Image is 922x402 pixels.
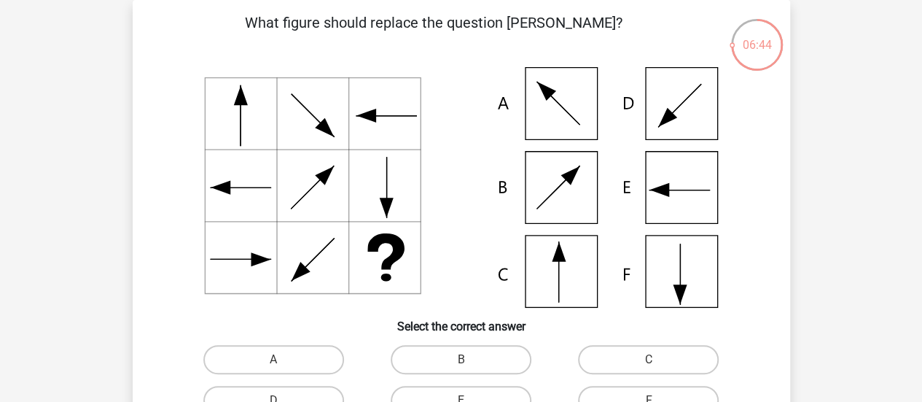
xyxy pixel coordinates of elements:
label: A [203,345,344,374]
h6: Select the correct answer [156,308,767,333]
div: 06:44 [730,18,784,54]
p: What figure should replace the question [PERSON_NAME]? [156,12,712,55]
label: C [578,345,719,374]
label: B [391,345,531,374]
